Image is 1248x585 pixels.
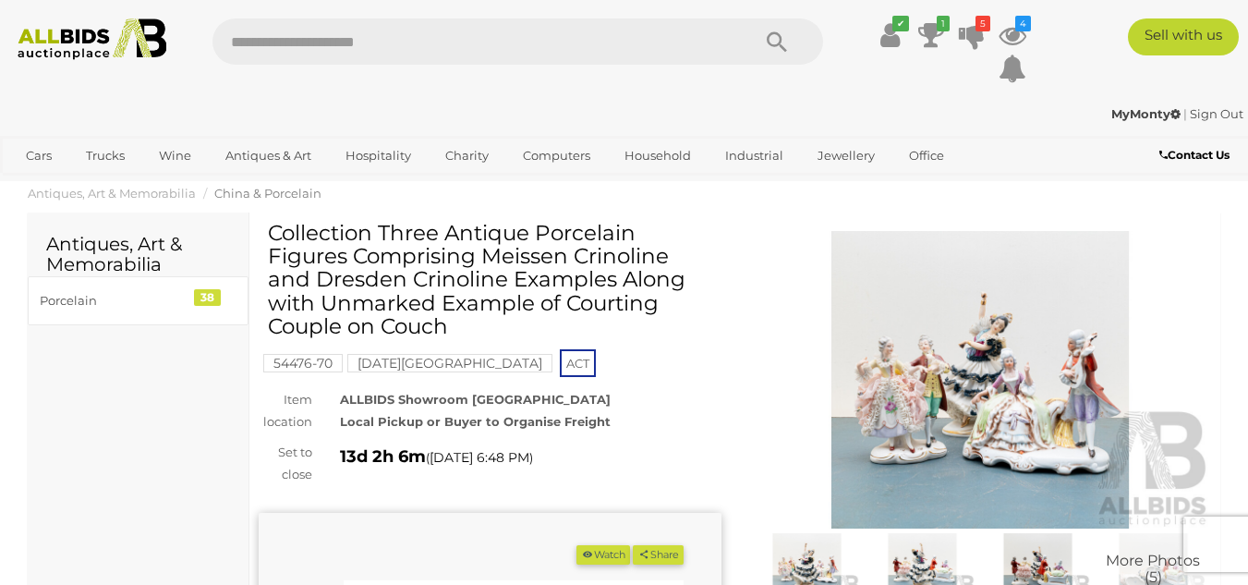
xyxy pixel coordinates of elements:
[340,392,611,407] strong: ALLBIDS Showroom [GEOGRAPHIC_DATA]
[214,186,321,201] a: China & Porcelain
[897,140,956,171] a: Office
[426,450,533,465] span: ( )
[28,186,196,201] a: Antiques, Art & Memorabilia
[560,349,596,377] span: ACT
[999,18,1026,52] a: 4
[1111,106,1183,121] a: MyMonty
[347,354,552,372] mark: [DATE][GEOGRAPHIC_DATA]
[1159,145,1234,165] a: Contact Us
[937,16,950,31] i: 1
[74,140,137,171] a: Trucks
[263,356,343,371] a: 54476-70
[347,356,552,371] a: [DATE][GEOGRAPHIC_DATA]
[1159,148,1230,162] b: Contact Us
[806,140,887,171] a: Jewellery
[433,140,501,171] a: Charity
[1183,106,1187,121] span: |
[40,290,192,311] div: Porcelain
[9,18,176,60] img: Allbids.com.au
[245,442,326,485] div: Set to close
[340,446,426,467] strong: 13d 2h 6m
[731,18,823,65] button: Search
[877,18,904,52] a: ✔
[892,16,909,31] i: ✔
[263,354,343,372] mark: 54476-70
[14,140,64,171] a: Cars
[333,140,423,171] a: Hospitality
[511,140,602,171] a: Computers
[245,389,326,433] div: Item location
[268,222,717,338] h1: Collection Three Antique Porcelain Figures Comprising Meissen Crinoline and Dresden Crinoline Exa...
[86,171,241,201] a: [GEOGRAPHIC_DATA]
[340,414,611,429] strong: Local Pickup or Buyer to Organise Freight
[1190,106,1243,121] a: Sign Out
[1015,16,1031,31] i: 4
[917,18,945,52] a: 1
[713,140,795,171] a: Industrial
[1128,18,1239,55] a: Sell with us
[28,276,248,325] a: Porcelain 38
[46,234,230,274] h2: Antiques, Art & Memorabilia
[576,545,630,565] li: Watch this item
[194,289,221,306] div: 38
[14,171,76,201] a: Sports
[749,231,1212,530] img: Collection Three Antique Porcelain Figures Comprising Meissen Crinoline and Dresden Crinoline Exa...
[147,140,203,171] a: Wine
[958,18,986,52] a: 5
[430,449,529,466] span: [DATE] 6:48 PM
[576,545,630,565] button: Watch
[213,140,323,171] a: Antiques & Art
[612,140,703,171] a: Household
[975,16,990,31] i: 5
[633,545,684,565] button: Share
[1111,106,1181,121] strong: MyMonty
